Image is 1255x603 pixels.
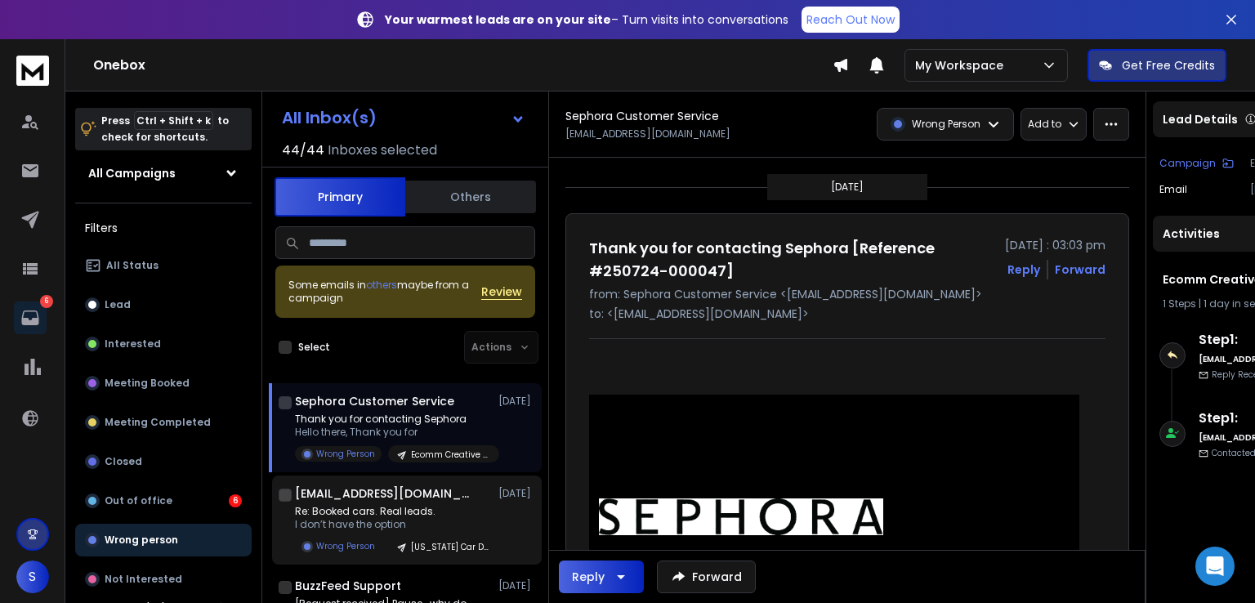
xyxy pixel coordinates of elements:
[105,416,211,429] p: Meeting Completed
[481,284,522,300] button: Review
[106,259,159,272] p: All Status
[1055,261,1105,278] div: Forward
[295,413,491,426] p: Thank you for contacting Sephora
[565,108,719,124] h1: Sephora Customer Service
[75,288,252,321] button: Lead
[105,534,178,547] p: Wrong person
[75,563,252,596] button: Not Interested
[75,249,252,282] button: All Status
[1122,57,1215,74] p: Get Free Credits
[75,485,252,517] button: Out of office6
[1195,547,1235,586] div: Open Intercom Messenger
[1163,111,1238,127] p: Lead Details
[295,485,475,502] h1: [EMAIL_ADDRESS][DOMAIN_NAME]
[1163,297,1196,310] span: 1 Steps
[295,518,491,531] p: I don’t have the option
[589,306,1105,322] p: to: <[EMAIL_ADDRESS][DOMAIN_NAME]>
[75,524,252,556] button: Wrong person
[1159,157,1234,170] button: Campaign
[498,579,535,592] p: [DATE]
[295,393,454,409] h1: Sephora Customer Service
[282,141,324,160] span: 44 / 44
[411,541,489,553] p: [US_STATE] Car Detailing
[295,505,491,518] p: Re: Booked cars. Real leads.
[831,181,864,194] p: [DATE]
[589,237,995,283] h1: Thank you for contacting Sephora [Reference #250724-000047]
[1007,261,1040,278] button: Reply
[912,118,980,131] p: Wrong Person
[105,494,172,507] p: Out of office
[1005,237,1105,253] p: [DATE] : 03:03 pm
[298,341,330,354] label: Select
[385,11,788,28] p: – Turn visits into conversations
[657,561,756,593] button: Forward
[559,561,644,593] button: Reply
[16,56,49,86] img: logo
[288,279,481,305] div: Some emails in maybe from a campaign
[40,295,53,308] p: 6
[498,395,535,408] p: [DATE]
[316,540,375,552] p: Wrong Person
[405,179,536,215] button: Others
[599,498,883,535] img: Image
[1159,157,1216,170] p: Campaign
[75,406,252,439] button: Meeting Completed
[93,56,833,75] h1: Onebox
[75,217,252,239] h3: Filters
[75,445,252,478] button: Closed
[101,113,229,145] p: Press to check for shortcuts.
[88,165,176,181] h1: All Campaigns
[295,578,401,594] h1: BuzzFeed Support
[411,449,489,461] p: Ecomm Creative Campaign
[565,127,730,141] p: [EMAIL_ADDRESS][DOMAIN_NAME]
[75,367,252,400] button: Meeting Booked
[105,337,161,351] p: Interested
[385,11,611,28] strong: Your warmest leads are on your site
[1088,49,1226,82] button: Get Free Credits
[75,328,252,360] button: Interested
[229,494,242,507] div: 6
[802,7,900,33] a: Reach Out Now
[498,487,535,500] p: [DATE]
[282,109,377,126] h1: All Inbox(s)
[328,141,437,160] h3: Inboxes selected
[14,301,47,334] a: 6
[105,573,182,586] p: Not Interested
[16,561,49,593] button: S
[806,11,895,28] p: Reach Out Now
[295,426,491,439] p: Hello there, Thank you for
[75,157,252,190] button: All Campaigns
[275,177,405,217] button: Primary
[366,278,397,292] span: others
[1028,118,1061,131] p: Add to
[1159,183,1187,196] p: Email
[589,286,1105,302] p: from: Sephora Customer Service <[EMAIL_ADDRESS][DOMAIN_NAME]>
[269,101,538,134] button: All Inbox(s)
[915,57,1010,74] p: My Workspace
[105,455,142,468] p: Closed
[105,298,131,311] p: Lead
[105,377,190,390] p: Meeting Booked
[316,448,375,460] p: Wrong Person
[134,111,213,130] span: Ctrl + Shift + k
[572,569,605,585] div: Reply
